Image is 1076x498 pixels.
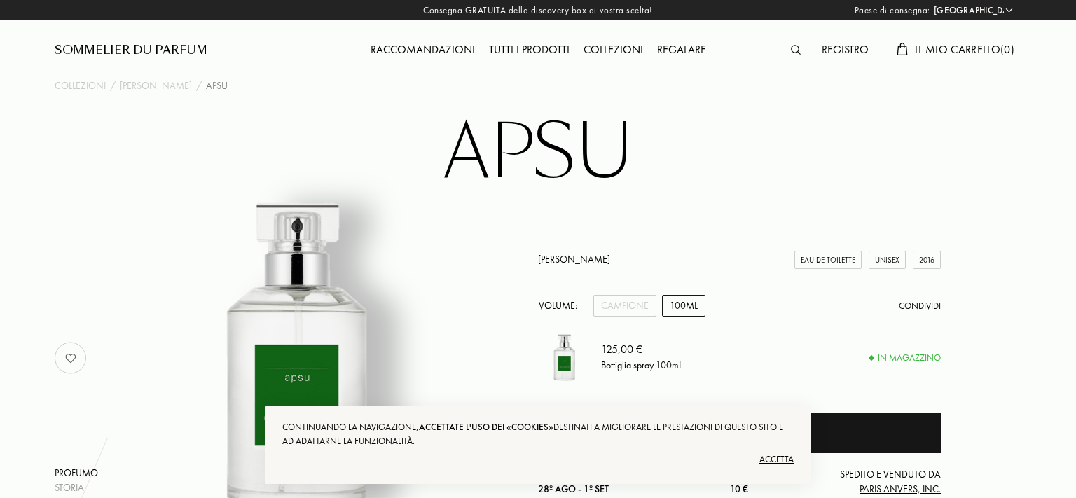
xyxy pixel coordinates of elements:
[899,299,941,313] div: Condividi
[364,41,482,60] div: Raccomandazioni
[55,78,106,93] a: Collezioni
[650,41,713,60] div: Regalare
[730,483,748,495] span: 10 €
[419,421,553,433] span: accettate l'uso dei «cookies»
[282,420,794,448] div: Continuando la navigazione, destinati a migliorare le prestazioni di questo sito e ad adattarne l...
[188,115,888,192] h1: APSU
[120,78,192,93] a: [PERSON_NAME]
[538,295,585,317] div: Volume:
[57,344,85,372] img: no_like_p.png
[364,42,482,57] a: Raccomandazioni
[538,331,591,383] img: APSU Ulrich Lang
[482,42,577,57] a: Tutti i prodotti
[806,467,941,497] div: Spedito e venduto da
[855,4,930,18] span: Paese di consegna:
[601,358,682,373] div: Bottiglia spray 100mL
[55,466,126,480] div: Profumo
[815,42,876,57] a: Registro
[860,483,941,495] span: Paris Anvers, Inc.
[206,78,228,93] div: APSU
[55,480,126,495] div: Storia
[794,251,862,270] div: Eau de Toilette
[55,42,207,59] a: Sommelier du Parfum
[815,41,876,60] div: Registro
[577,41,650,60] div: Collezioni
[538,253,610,265] a: [PERSON_NAME]
[650,42,713,57] a: Regalare
[577,42,650,57] a: Collezioni
[282,448,794,471] div: Accetta
[482,41,577,60] div: Tutti i prodotti
[593,295,656,317] div: Campione
[601,341,682,358] div: 125,00 €
[538,483,609,495] span: 28º ago - 1º set
[915,42,1014,57] span: Il mio carrello ( 0 )
[196,78,202,93] div: /
[869,351,941,365] div: In magazzino
[791,45,801,55] img: search_icn.svg
[913,251,941,270] div: 2016
[897,43,908,55] img: cart.svg
[662,295,705,317] div: 100mL
[110,78,116,93] div: /
[869,251,906,270] div: Unisex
